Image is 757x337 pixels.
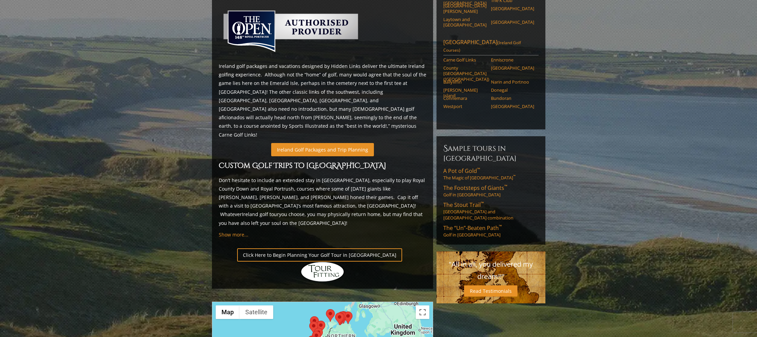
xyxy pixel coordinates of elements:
[300,262,345,282] img: Hidden Links
[219,62,426,139] p: Ireland golf packages and vacations designed by Hidden Links deliver the ultimate Ireland golfing...
[491,6,534,11] a: [GEOGRAPHIC_DATA]
[513,174,515,179] sup: ™
[443,258,539,283] p: "All in all, you delivered my dream!!"
[491,87,534,93] a: Donegal
[443,57,487,63] a: Carne Golf Links
[443,184,539,198] a: The Footsteps of Giants™Golf in [GEOGRAPHIC_DATA]
[443,184,507,192] span: The Footsteps of Giants
[464,285,517,297] a: Read Testimonials
[443,167,539,181] a: A Pot of Gold™The Magic of [GEOGRAPHIC_DATA]™
[271,143,374,156] a: Ireland Golf Packages and Trip Planning
[443,224,539,238] a: The “Un”-Beaten Path™Golf in [GEOGRAPHIC_DATA]
[504,183,507,189] sup: ™
[443,201,484,209] span: The Stout Trail
[237,248,402,262] a: Click Here to Begin Planning Your Golf Tour in [GEOGRAPHIC_DATA]
[219,160,426,172] h2: Custom Golf Trips to [GEOGRAPHIC_DATA]
[443,143,539,163] h6: Sample Tours in [GEOGRAPHIC_DATA]
[443,65,487,82] a: County [GEOGRAPHIC_DATA] ([GEOGRAPHIC_DATA])
[443,38,539,55] a: [GEOGRAPHIC_DATA](Ireland Golf Courses)
[491,104,534,109] a: [GEOGRAPHIC_DATA]
[443,201,539,221] a: The Stout Trail™[GEOGRAPHIC_DATA] and [GEOGRAPHIC_DATA] combination
[491,57,534,63] a: Enniscrone
[443,87,487,99] a: [PERSON_NAME] Island
[443,3,487,14] a: [GEOGRAPHIC_DATA][PERSON_NAME]
[491,95,534,101] a: Bundoran
[491,65,534,71] a: [GEOGRAPHIC_DATA]
[443,104,487,109] a: Westport
[477,166,480,172] sup: ™
[481,200,484,206] sup: ™
[219,176,426,227] p: Don’t hesitate to include an extended stay in [GEOGRAPHIC_DATA], especially to play Royal County ...
[443,40,521,53] span: (Ireland Golf Courses)
[491,19,534,25] a: [GEOGRAPHIC_DATA]
[242,211,279,217] a: Ireland golf tour
[499,224,502,229] sup: ™
[219,231,248,238] a: Show more...
[443,95,487,101] a: Connemara
[443,167,480,175] span: A Pot of Gold
[491,79,534,85] a: Narin and Portnoo
[443,224,502,232] span: The “Un”-Beaten Path
[443,79,487,85] a: Ballyliffin
[443,17,487,28] a: Laytown and [GEOGRAPHIC_DATA]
